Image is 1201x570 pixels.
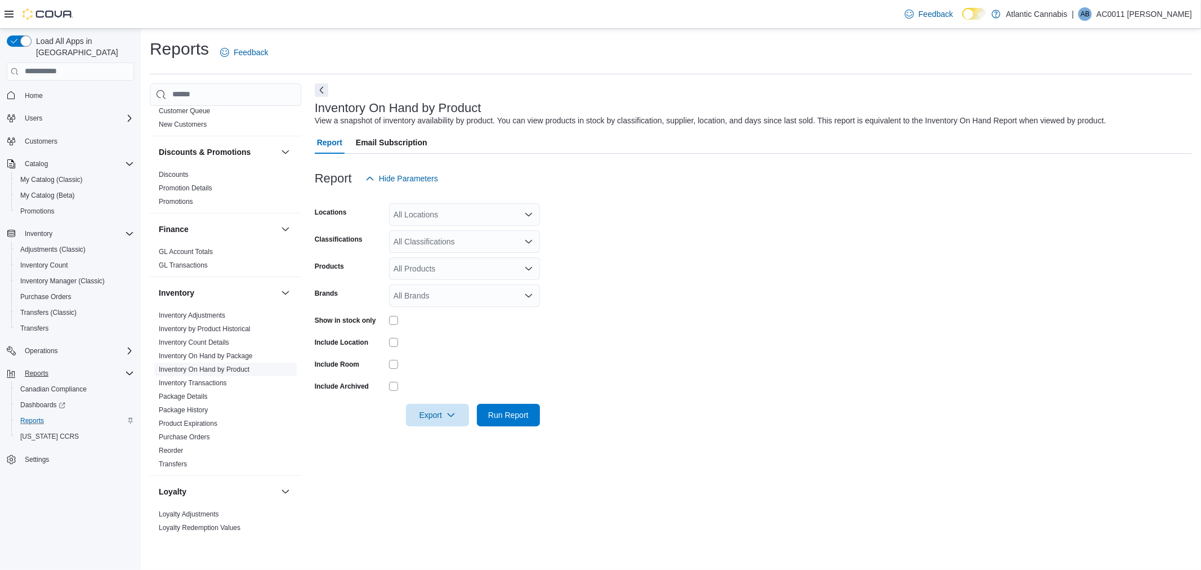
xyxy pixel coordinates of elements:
[356,131,427,154] span: Email Subscription
[11,397,139,413] a: Dashboards
[16,189,79,202] a: My Catalog (Beta)
[159,392,208,401] span: Package Details
[16,259,134,272] span: Inventory Count
[150,168,301,213] div: Discounts & Promotions
[159,261,208,269] a: GL Transactions
[315,101,481,115] h3: Inventory On Hand by Product
[25,455,49,464] span: Settings
[23,8,73,20] img: Cova
[159,510,219,519] span: Loyalty Adjustments
[1081,7,1090,21] span: AB
[25,159,48,168] span: Catalog
[20,134,134,148] span: Customers
[2,156,139,172] button: Catalog
[16,430,134,443] span: Washington CCRS
[11,381,139,397] button: Canadian Compliance
[11,413,139,429] button: Reports
[159,224,189,235] h3: Finance
[16,204,59,218] a: Promotions
[159,170,189,179] span: Discounts
[159,446,183,455] span: Reorder
[16,382,91,396] a: Canadian Compliance
[2,226,139,242] button: Inventory
[16,259,73,272] a: Inventory Count
[159,510,219,518] a: Loyalty Adjustments
[317,131,342,154] span: Report
[315,382,369,391] label: Include Archived
[16,173,87,186] a: My Catalog (Classic)
[315,316,376,325] label: Show in stock only
[1078,7,1092,21] div: AC0011 Blackmore Barb
[150,309,301,475] div: Inventory
[159,352,253,360] a: Inventory On Hand by Package
[159,184,212,192] a: Promotion Details
[315,262,344,271] label: Products
[11,203,139,219] button: Promotions
[159,287,276,299] button: Inventory
[20,453,53,466] a: Settings
[159,287,194,299] h3: Inventory
[159,406,208,415] span: Package History
[20,367,53,380] button: Reports
[159,379,227,387] a: Inventory Transactions
[524,210,533,219] button: Open list of options
[159,378,227,388] span: Inventory Transactions
[2,451,139,467] button: Settings
[159,460,187,468] a: Transfers
[20,261,68,270] span: Inventory Count
[16,243,134,256] span: Adjustments (Classic)
[16,430,83,443] a: [US_STATE] CCRS
[20,324,48,333] span: Transfers
[159,460,187,469] span: Transfers
[159,420,217,427] a: Product Expirations
[16,398,70,412] a: Dashboards
[1072,7,1074,21] p: |
[315,83,328,97] button: Next
[918,8,953,20] span: Feedback
[20,452,134,466] span: Settings
[159,447,183,455] a: Reorder
[234,47,268,58] span: Feedback
[11,320,139,336] button: Transfers
[159,146,276,158] button: Discounts & Promotions
[361,167,443,190] button: Hide Parameters
[159,393,208,400] a: Package Details
[900,3,957,25] a: Feedback
[16,173,134,186] span: My Catalog (Classic)
[379,173,438,184] span: Hide Parameters
[159,339,229,346] a: Inventory Count Details
[279,222,292,236] button: Finance
[16,290,134,304] span: Purchase Orders
[20,89,47,103] a: Home
[16,204,134,218] span: Promotions
[524,237,533,246] button: Open list of options
[20,112,134,125] span: Users
[20,175,83,184] span: My Catalog (Classic)
[406,404,469,426] button: Export
[20,308,77,317] span: Transfers (Classic)
[279,286,292,300] button: Inventory
[159,247,213,256] span: GL Account Totals
[315,235,363,244] label: Classifications
[25,114,42,123] span: Users
[11,273,139,289] button: Inventory Manager (Classic)
[315,172,352,185] h3: Report
[159,224,276,235] button: Finance
[279,145,292,159] button: Discounts & Promotions
[150,507,301,539] div: Loyalty
[159,433,210,442] span: Purchase Orders
[159,146,251,158] h3: Discounts & Promotions
[2,366,139,381] button: Reports
[159,120,207,129] span: New Customers
[25,91,43,100] span: Home
[159,106,210,115] span: Customer Queue
[159,311,225,320] span: Inventory Adjustments
[20,227,57,241] button: Inventory
[32,35,134,58] span: Load All Apps in [GEOGRAPHIC_DATA]
[159,338,229,347] span: Inventory Count Details
[159,486,186,497] h3: Loyalty
[159,197,193,206] span: Promotions
[20,416,44,425] span: Reports
[159,311,225,319] a: Inventory Adjustments
[159,121,207,128] a: New Customers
